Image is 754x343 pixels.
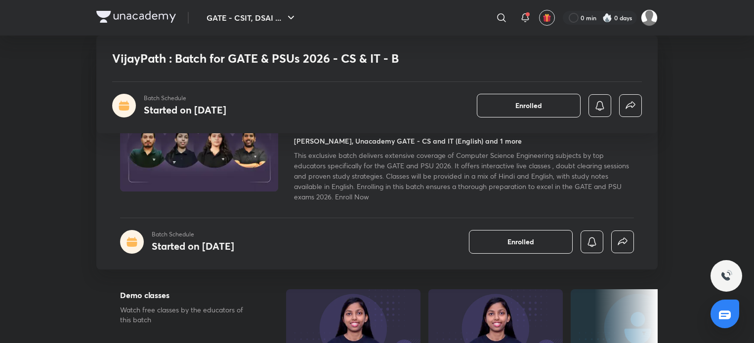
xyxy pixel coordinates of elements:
[152,239,234,253] h4: Started on [DATE]
[294,136,522,146] h4: [PERSON_NAME], Unacademy GATE - CS and IT (English) and 1 more
[539,10,555,26] button: avatar
[469,230,573,254] button: Enrolled
[96,11,176,25] a: Company Logo
[294,151,629,201] span: This exclusive batch delivers extensive coverage of Computer Science Engineering subjects by top ...
[152,230,234,239] p: Batch Schedule
[96,11,176,23] img: Company Logo
[144,103,226,116] h4: Started on [DATE]
[119,102,280,192] img: Thumbnail
[507,237,534,247] span: Enrolled
[543,13,551,22] img: avatar
[112,51,499,66] h1: VijayPath : Batch for GATE & PSUs 2026 - CS & IT - B
[515,101,542,111] span: Enrolled
[477,94,581,117] button: Enrolled
[641,9,658,26] img: Fazin Ashraf
[602,13,612,23] img: streak
[720,270,732,282] img: ttu
[201,8,303,28] button: GATE - CSIT, DSAI ...
[120,289,254,301] h5: Demo classes
[120,305,254,325] p: Watch free classes by the educators of this batch
[144,94,226,103] p: Batch Schedule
